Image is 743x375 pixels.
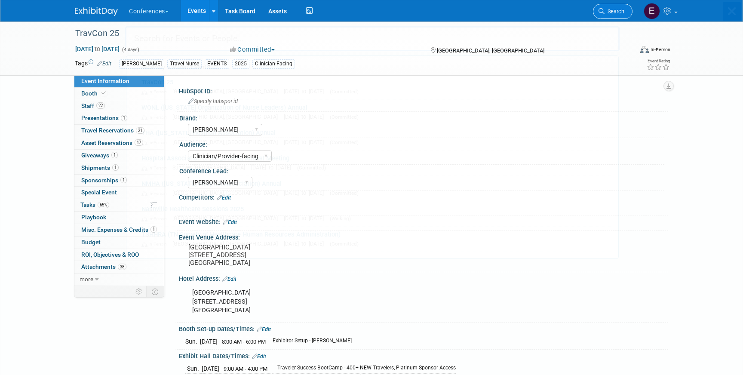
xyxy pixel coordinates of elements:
input: Search for Events or People... [125,26,620,51]
a: Nashville Healthcare Sessions 2025 In-Person [GEOGRAPHIC_DATA], [GEOGRAPHIC_DATA] [DATE] to [DATE... [137,201,614,226]
a: WONL ([US_STATE] Organization of Nurse Leaders) Annual In-Person [GEOGRAPHIC_DATA], [GEOGRAPHIC_D... [137,100,614,125]
span: In-Person [141,241,171,247]
span: (Committed) [330,89,359,95]
span: (Committed) [330,190,359,196]
span: [DATE] to [DATE] [284,139,328,145]
span: [GEOGRAPHIC_DATA], [GEOGRAPHIC_DATA] [172,88,282,95]
span: [GEOGRAPHIC_DATA], [GEOGRAPHIC_DATA] [172,139,282,145]
a: Hospital Association of [US_STATE] Annual Meeting In-Person Sunriver, [GEOGRAPHIC_DATA] [DATE] to... [137,151,614,175]
span: In-Person [141,114,171,120]
span: [GEOGRAPHIC_DATA], [GEOGRAPHIC_DATA] [172,240,282,247]
a: THA ([US_STATE] Hospital Association) Annual In-Person [GEOGRAPHIC_DATA], [GEOGRAPHIC_DATA] [DATE... [137,125,614,150]
span: In-Person [141,140,171,145]
span: [DATE] to [DATE] [284,240,328,247]
span: (Committed) [297,165,326,171]
span: [GEOGRAPHIC_DATA], [GEOGRAPHIC_DATA] [172,215,282,221]
span: [DATE] to [DATE] [284,114,328,120]
span: [DATE] to [DATE] [251,164,295,171]
span: In-Person [141,191,171,196]
span: (Committed) [330,114,359,120]
span: [GEOGRAPHIC_DATA], [GEOGRAPHIC_DATA] [172,190,282,196]
a: TSHHRA (TN Society of Healthcare Human Resources Administration) In-Person [GEOGRAPHIC_DATA], [GE... [137,227,614,252]
span: In-Person [141,89,171,95]
a: TravCon 25 In-Person [GEOGRAPHIC_DATA], [GEOGRAPHIC_DATA] [DATE] to [DATE] (Committed) [137,74,614,99]
span: [GEOGRAPHIC_DATA], [GEOGRAPHIC_DATA] [172,114,282,120]
span: [DATE] to [DATE] [284,215,328,221]
span: (Walking) [330,215,351,221]
div: Recently Viewed Events: [131,56,614,74]
span: In-Person [141,165,171,171]
a: NMHA ([US_STATE] Hospital Association) Annual In-Person [GEOGRAPHIC_DATA], [GEOGRAPHIC_DATA] [DAT... [137,176,614,201]
span: In-Person [141,216,171,221]
span: (Committed) [330,139,359,145]
span: [DATE] to [DATE] [284,190,328,196]
span: Sunriver, [GEOGRAPHIC_DATA] [172,164,249,171]
span: (Committed) [330,241,359,247]
span: [DATE] to [DATE] [284,88,328,95]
